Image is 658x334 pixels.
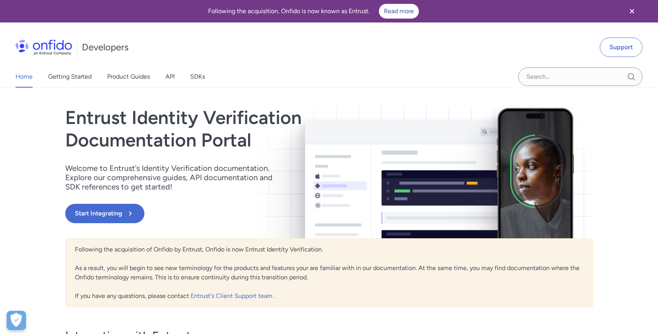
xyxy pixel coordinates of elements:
[191,292,274,300] a: Entrust's Client Support team
[48,66,92,88] a: Getting Started
[65,204,435,223] a: Start Integrating
[190,66,205,88] a: SDKs
[16,40,72,55] img: Onfido Logo
[618,2,646,21] button: Close banner
[7,311,26,330] button: Open Preferences
[82,41,128,53] h1: Developers
[9,4,618,19] div: Following the acquisition, Onfido is now known as Entrust.
[379,4,419,19] a: Read more
[7,311,26,330] div: Cookie Preferences
[600,38,642,57] a: Support
[16,66,33,88] a: Home
[627,7,637,16] svg: Close banner
[65,164,283,191] p: Welcome to Entrust’s Identity Verification documentation. Explore our comprehensive guides, API d...
[65,204,144,223] button: Start Integrating
[107,66,150,88] a: Product Guides
[65,238,593,307] div: Following the acquisition of Onfido by Entrust, Onfido is now Entrust Identity Verification. As a...
[65,107,435,151] h1: Entrust Identity Verification Documentation Portal
[165,66,175,88] a: API
[518,67,642,86] input: Onfido search input field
